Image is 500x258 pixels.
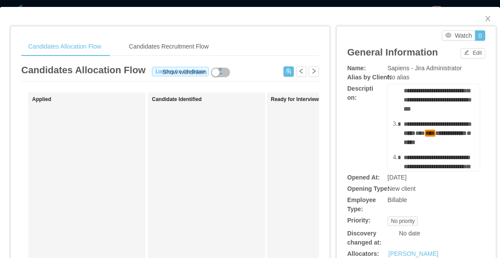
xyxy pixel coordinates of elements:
b: Opening Type: [347,185,389,192]
div: rdw-editor [395,10,473,97]
span: No alias [388,74,410,81]
button: icon: eyeWatch [442,30,475,41]
span: [DATE] [388,174,407,181]
article: General Information [347,45,438,59]
b: Alias by Client: [347,74,391,81]
span: No date [399,230,420,237]
b: Description: [347,85,373,101]
h1: Ready for Interview [271,96,392,103]
button: icon: edit [212,65,226,74]
span: Sapiens - Jira Administrator [388,65,462,72]
span: New client [388,185,416,192]
h1: Applied [32,96,154,103]
i: icon: close [484,15,491,22]
div: Show withdrawn [162,68,207,77]
button: icon: left [296,66,306,77]
span: Looking for candidate [152,67,209,76]
b: Name: [347,65,366,72]
b: Opened At: [347,174,380,181]
article: Candidates Allocation Flow [21,63,145,77]
b: Priority: [347,217,371,224]
button: 0 [475,30,485,41]
b: Employee Type: [347,196,376,212]
b: Allocators: [347,250,379,257]
button: icon: editEdit [461,48,485,59]
div: Candidates Recruitment Flow [122,37,216,56]
span: Billable [388,196,407,203]
h1: Candidate Identified [152,96,273,103]
button: Close [476,7,500,31]
b: Discovery changed at: [347,230,382,246]
button: icon: right [309,66,319,77]
span: No priority [388,216,418,226]
div: rdw-wrapper [388,84,480,171]
button: icon: usergroup-add [283,66,294,77]
div: Candidates Allocation Flow [21,37,108,56]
